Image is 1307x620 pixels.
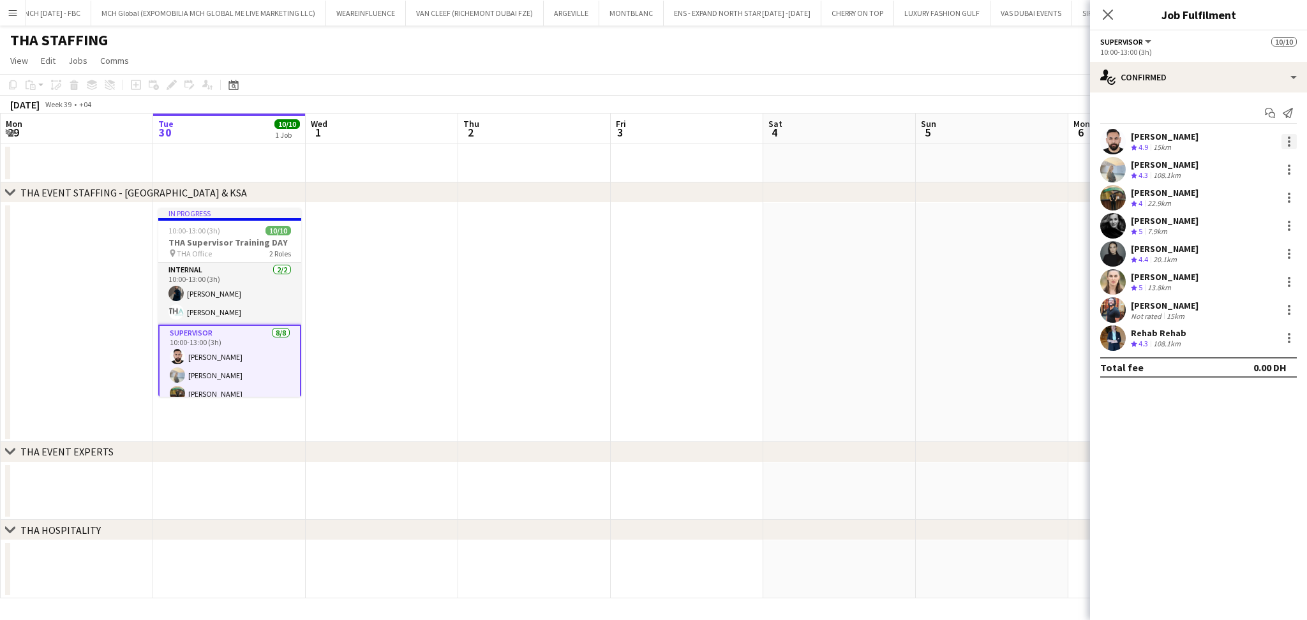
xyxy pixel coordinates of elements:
[1131,131,1199,142] div: [PERSON_NAME]
[1145,198,1174,209] div: 22.9km
[1131,243,1199,255] div: [PERSON_NAME]
[3,1,91,26] button: FRENCH [DATE] - FBC
[1100,361,1144,374] div: Total fee
[42,100,74,109] span: Week 39
[177,249,212,258] span: THA Office
[326,1,406,26] button: WEAREINFLUENCE
[1073,118,1090,129] span: Mon
[614,125,626,140] span: 3
[894,1,990,26] button: LUXURY FASHION GULF
[821,1,894,26] button: CHERRY ON TOP
[158,263,301,325] app-card-role: Internal2/210:00-13:00 (3h)[PERSON_NAME][PERSON_NAME]
[4,125,22,140] span: 29
[158,208,301,397] app-job-card: In progress10:00-13:00 (3h)10/10THA Supervisor Training DAY THA Office2 RolesInternal2/210:00-13:...
[275,130,299,140] div: 1 Job
[20,524,101,536] div: THA HOSPITALITY
[95,52,134,69] a: Comms
[1164,311,1187,321] div: 15km
[20,186,247,199] div: THA EVENT STAFFING - [GEOGRAPHIC_DATA] & KSA
[309,125,327,140] span: 1
[91,1,326,26] button: MCH Global (EXPOMOBILIA MCH GLOBAL ME LIVE MARKETING LLC)
[1100,47,1297,57] div: 10:00-13:00 (3h)
[1100,37,1153,47] button: Supervisor
[63,52,93,69] a: Jobs
[20,445,114,458] div: THA EVENT EXPERTS
[1151,142,1174,153] div: 15km
[158,208,301,218] div: In progress
[79,100,91,109] div: +04
[1131,311,1164,321] div: Not rated
[1139,226,1142,236] span: 5
[1131,300,1199,311] div: [PERSON_NAME]
[36,52,61,69] a: Edit
[269,249,291,258] span: 2 Roles
[6,118,22,129] span: Mon
[1131,159,1199,170] div: [PERSON_NAME]
[1151,170,1183,181] div: 108.1km
[41,55,56,66] span: Edit
[768,118,782,129] span: Sat
[1072,125,1090,140] span: 6
[1131,187,1199,198] div: [PERSON_NAME]
[919,125,936,140] span: 5
[1145,283,1174,293] div: 13.8km
[158,118,174,129] span: Tue
[1151,255,1179,265] div: 20.1km
[463,118,479,129] span: Thu
[1139,255,1148,264] span: 4.4
[158,325,301,500] app-card-role: Supervisor8/810:00-13:00 (3h)[PERSON_NAME][PERSON_NAME][PERSON_NAME]
[1131,327,1186,339] div: Rehab Rehab
[10,55,28,66] span: View
[406,1,544,26] button: VAN CLEEF (RICHEMONT DUBAI FZE)
[616,118,626,129] span: Fri
[10,98,40,111] div: [DATE]
[1151,339,1183,350] div: 108.1km
[158,237,301,248] h3: THA Supervisor Training DAY
[1139,283,1142,292] span: 5
[1139,198,1142,208] span: 4
[990,1,1072,26] button: VAS DUBAI EVENTS
[461,125,479,140] span: 2
[1100,37,1143,47] span: Supervisor
[599,1,664,26] button: MONTBLANC
[1090,6,1307,23] h3: Job Fulfilment
[10,31,108,50] h1: THA STAFFING
[1072,1,1138,26] button: SIREN EVENTS
[664,1,821,26] button: ENS - EXPAND NORTH STAR [DATE] -[DATE]
[68,55,87,66] span: Jobs
[274,119,300,129] span: 10/10
[5,52,33,69] a: View
[1131,215,1199,226] div: [PERSON_NAME]
[1131,271,1199,283] div: [PERSON_NAME]
[921,118,936,129] span: Sun
[311,118,327,129] span: Wed
[156,125,174,140] span: 30
[1139,142,1148,152] span: 4.9
[1090,62,1307,92] div: Confirmed
[168,226,220,235] span: 10:00-13:00 (3h)
[1271,37,1297,47] span: 10/10
[1253,361,1287,374] div: 0.00 DH
[265,226,291,235] span: 10/10
[1139,339,1148,348] span: 4.3
[1139,170,1148,180] span: 4.3
[1145,226,1170,237] div: 7.9km
[544,1,599,26] button: ARGEVILLE
[766,125,782,140] span: 4
[100,55,129,66] span: Comms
